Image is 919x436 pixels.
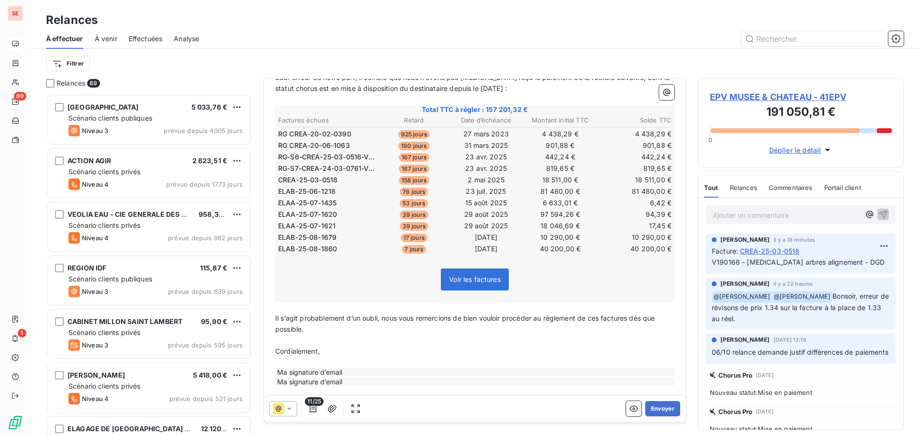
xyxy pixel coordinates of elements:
span: Total TTC à régler : 157 201,32 € [277,105,673,114]
span: 17 jours [401,234,427,242]
span: REGION IDF [67,264,107,272]
span: ELAA-25-07-1435 [278,198,336,208]
span: 158 jours [399,176,429,185]
td: 81 480,00 € [523,186,597,197]
td: 10 290,00 € [598,232,672,243]
span: Niveau 3 [82,288,108,295]
span: Voir les factures [449,275,501,283]
span: Scénario clients privés [68,221,140,229]
span: 06/10 relance demande justif différences de paiements [712,348,888,356]
td: 819,65 € [598,163,672,174]
td: 81 480,00 € [598,186,672,197]
td: [DATE] [450,244,523,254]
span: Chorus Pro [718,408,753,415]
td: 6 633,01 € [523,198,597,208]
td: 901,88 € [523,140,597,151]
span: [PERSON_NAME] [720,235,770,244]
span: Niveau 4 [82,180,109,188]
span: [DATE] 12:16 [773,337,807,343]
span: Scénario clients publiques [68,275,152,283]
span: CREA-25-03-0518 [278,175,337,185]
td: 18 511,00 € [598,175,672,185]
td: 31 mars 2025 [450,140,523,151]
th: Factures échues [278,115,378,125]
th: Date d’échéance [450,115,523,125]
span: Portail client [824,184,861,191]
span: [PERSON_NAME] [67,371,125,379]
td: 40 200,00 € [598,244,672,254]
span: prévue depuis 1773 jours [166,180,243,188]
span: Niveau 4 [82,395,109,402]
span: Niveau 3 [82,341,108,349]
button: Filtrer [46,56,90,71]
span: Tout [704,184,718,191]
div: SE [8,6,23,21]
span: Relances [56,78,85,88]
span: 958,32 € [199,210,229,218]
span: Scénario clients privés [68,168,140,176]
input: Rechercher [741,31,885,46]
span: @ [PERSON_NAME] [712,291,772,302]
span: [GEOGRAPHIC_DATA] [67,103,139,111]
span: 12 120,00 € [201,425,239,433]
span: 0 [708,136,712,144]
span: VEOLIA EAU - CIE GENERALE DES EAUX [67,210,200,218]
td: 819,65 € [523,163,597,174]
span: Effectuées [129,34,163,44]
span: 5 418,00 € [193,371,228,379]
td: 23 avr. 2025 [450,163,523,174]
span: Scénario clients privés [68,328,140,336]
span: Facture : [712,246,738,256]
span: Déplier le détail [769,145,821,155]
span: 95,90 € [201,317,227,325]
td: 27 mars 2023 [450,129,523,139]
span: Chorus Pro [718,371,753,379]
td: 10 290,00 € [523,232,597,243]
span: 1 [18,329,26,337]
th: Montant initial TTC [523,115,597,125]
iframe: Intercom live chat [886,403,909,426]
th: Solde TTC [598,115,672,125]
span: RG CREA-20-06-1063 [278,141,350,150]
td: 901,88 € [598,140,672,151]
td: 17,45 € [598,221,672,231]
td: 6,42 € [598,198,672,208]
td: 442,24 € [523,152,597,162]
span: ELAA-25-07-1621 [278,221,336,231]
th: Retard [379,115,449,125]
span: il y a 22 heures [773,281,813,287]
span: Niveau 3 [82,127,108,134]
td: 23 avr. 2025 [450,152,523,162]
span: ELAB-25-08-1679 [278,233,336,242]
span: RG-S7-CREA-24-03-0761-V200382 [278,164,378,173]
span: Nouveau statut : Mise en paiement [710,389,892,396]
td: 18 046,69 € [523,221,597,231]
img: Logo LeanPay [8,415,23,430]
span: 7 jours [402,245,426,254]
span: prévue depuis 982 jours [168,234,243,242]
td: 23 juil. 2025 [450,186,523,197]
span: 167 jours [399,153,429,162]
span: ELAA-25-07-1620 [278,210,337,219]
span: [PERSON_NAME] [720,279,770,288]
span: EPV MUSEE & CHATEAU - 41EPV [710,90,892,103]
button: Envoyer [645,401,680,416]
span: prévue depuis 595 jours [168,341,243,349]
span: RG-S6-CREA-25-03-0516-V1901680 [278,152,378,162]
span: Bonsoir, erreur de révisons de prix 1.34 sur la facture à la place de 1.33 au réel. [712,292,891,323]
span: Nouveau statut : Mise en paiement [710,425,892,433]
td: 15 août 2025 [450,198,523,208]
span: il y a 18 minutes [773,237,816,243]
span: Relances [730,184,757,191]
span: @ [PERSON_NAME] [773,291,832,302]
span: ELAGAGE DE [GEOGRAPHIC_DATA] SUIVI ARBORICOLE [67,425,248,433]
span: ELAB-25-06-1218 [278,187,336,196]
td: 442,24 € [598,152,672,162]
span: Scénario clients privés [68,382,140,390]
span: À venir [95,34,117,44]
h3: Relances [46,11,98,29]
span: CABINET MILLON SAINT LAMBERT [67,317,182,325]
span: 39 jours [400,222,428,231]
td: 94,39 € [598,209,672,220]
h3: 191 050,81 € [710,103,892,123]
